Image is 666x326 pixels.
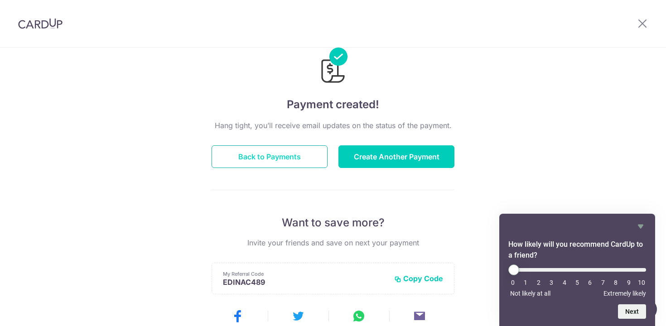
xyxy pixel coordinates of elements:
span: Help [21,6,39,14]
li: 7 [598,279,608,286]
button: Back to Payments [212,145,328,168]
li: 8 [611,279,620,286]
div: How likely will you recommend CardUp to a friend? Select an option from 0 to 10, with 0 being Not... [508,264,646,297]
h4: Payment created! [212,96,454,113]
p: EDINAC489 [223,278,387,287]
button: Create Another Payment [338,145,454,168]
p: Invite your friends and save on next your payment [212,237,454,248]
span: Not likely at all [510,290,550,297]
p: Want to save more? [212,216,454,230]
h2: How likely will you recommend CardUp to a friend? Select an option from 0 to 10, with 0 being Not... [508,239,646,261]
p: My Referral Code [223,270,387,278]
li: 2 [534,279,543,286]
li: 5 [573,279,582,286]
div: How likely will you recommend CardUp to a friend? Select an option from 0 to 10, with 0 being Not... [508,221,646,319]
li: 4 [560,279,569,286]
p: Hang tight, you’ll receive email updates on the status of the payment. [212,120,454,131]
li: 10 [637,279,646,286]
button: Next question [618,304,646,319]
li: 0 [508,279,517,286]
li: 3 [547,279,556,286]
li: 9 [624,279,633,286]
button: Hide survey [635,221,646,232]
button: Copy Code [394,274,443,283]
span: Extremely likely [603,290,646,297]
img: Payments [319,48,347,86]
li: 1 [521,279,530,286]
li: 6 [585,279,594,286]
img: CardUp [18,18,63,29]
